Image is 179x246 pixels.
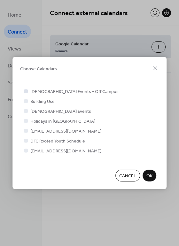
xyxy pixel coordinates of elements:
[30,118,95,125] span: Holidays in [GEOGRAPHIC_DATA]
[30,148,101,155] span: [EMAIL_ADDRESS][DOMAIN_NAME]
[30,88,119,95] span: [DEMOGRAPHIC_DATA] Events - Off Campus
[20,65,57,72] span: Choose Calendars
[146,173,152,180] span: OK
[115,170,140,181] button: Cancel
[30,128,101,135] span: [EMAIL_ADDRESS][DOMAIN_NAME]
[30,138,85,145] span: DFC Rooted Youth Schedule
[119,173,136,180] span: Cancel
[30,108,91,115] span: [DEMOGRAPHIC_DATA] Events
[30,98,55,105] span: Building Use
[143,170,156,181] button: OK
